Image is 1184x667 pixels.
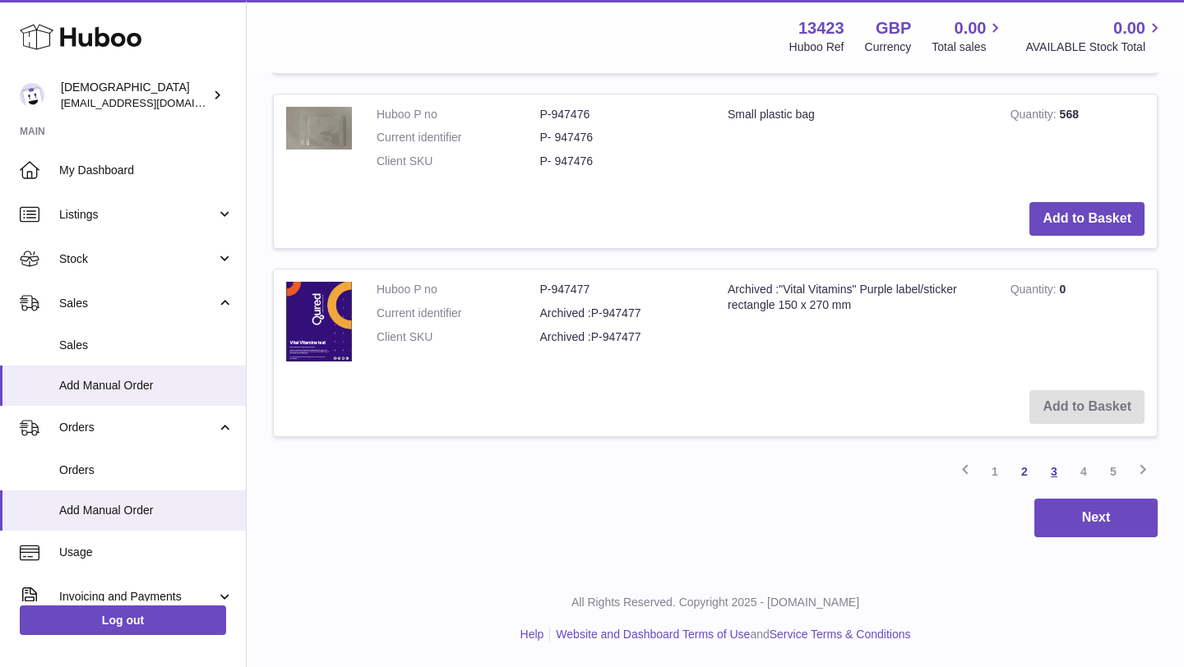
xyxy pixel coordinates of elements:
dt: Client SKU [377,154,540,169]
span: Sales [59,338,234,353]
span: [EMAIL_ADDRESS][DOMAIN_NAME] [61,96,242,109]
div: Currency [865,39,912,55]
a: Help [520,628,544,641]
strong: 13423 [798,17,844,39]
span: Orders [59,462,234,478]
dd: P-947477 [540,282,704,297]
p: All Rights Reserved. Copyright 2025 - [DOMAIN_NAME] [260,595,1171,610]
span: 0.00 [1113,17,1145,39]
strong: Quantity [1011,108,1060,125]
td: 0 [998,269,1157,378]
span: Add Manual Order [59,378,234,393]
a: 5 [1098,457,1128,486]
td: 568 [998,94,1157,191]
dd: Archived :P-947477 [540,306,704,321]
span: Listings [59,207,216,223]
img: Archived :"Vital Vitamins" Purple label/sticker rectangle 150 x 270 mm [286,282,352,361]
div: Huboo Ref [789,39,844,55]
li: and [550,627,910,642]
a: 0.00 Total sales [932,17,1005,55]
strong: GBP [876,17,911,39]
a: 0.00 AVAILABLE Stock Total [1025,17,1164,55]
dd: P- 947476 [540,154,704,169]
dt: Huboo P no [377,282,540,297]
a: Website and Dashboard Terms of Use [556,628,750,641]
strong: Quantity [1011,283,1060,300]
dd: P-947476 [540,107,704,122]
img: olgazyuz@outlook.com [20,83,44,108]
dt: Client SKU [377,329,540,345]
dd: Archived :P-947477 [540,329,704,345]
span: Sales [59,296,216,311]
a: 2 [1010,457,1039,486]
button: Add to Basket [1029,202,1145,236]
span: AVAILABLE Stock Total [1025,39,1164,55]
dt: Current identifier [377,130,540,145]
span: Usage [59,545,234,560]
a: Log out [20,605,226,635]
dt: Huboo P no [377,107,540,122]
span: Total sales [932,39,1005,55]
span: 0.00 [955,17,987,39]
span: My Dashboard [59,163,234,178]
dt: Current identifier [377,306,540,321]
a: Service Terms & Conditions [770,628,911,641]
span: Invoicing and Payments [59,589,216,605]
dd: P- 947476 [540,130,704,145]
span: Stock [59,251,216,267]
img: Small plastic bag [286,107,352,150]
td: Small plastic bag [715,94,998,191]
span: Orders [59,420,216,435]
a: 1 [980,457,1010,486]
a: 3 [1039,457,1069,486]
div: [DEMOGRAPHIC_DATA] [61,80,209,111]
span: Add Manual Order [59,503,234,518]
a: 4 [1069,457,1098,486]
button: Next [1034,499,1158,537]
td: Archived :"Vital Vitamins" Purple label/sticker rectangle 150 x 270 mm [715,269,998,378]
